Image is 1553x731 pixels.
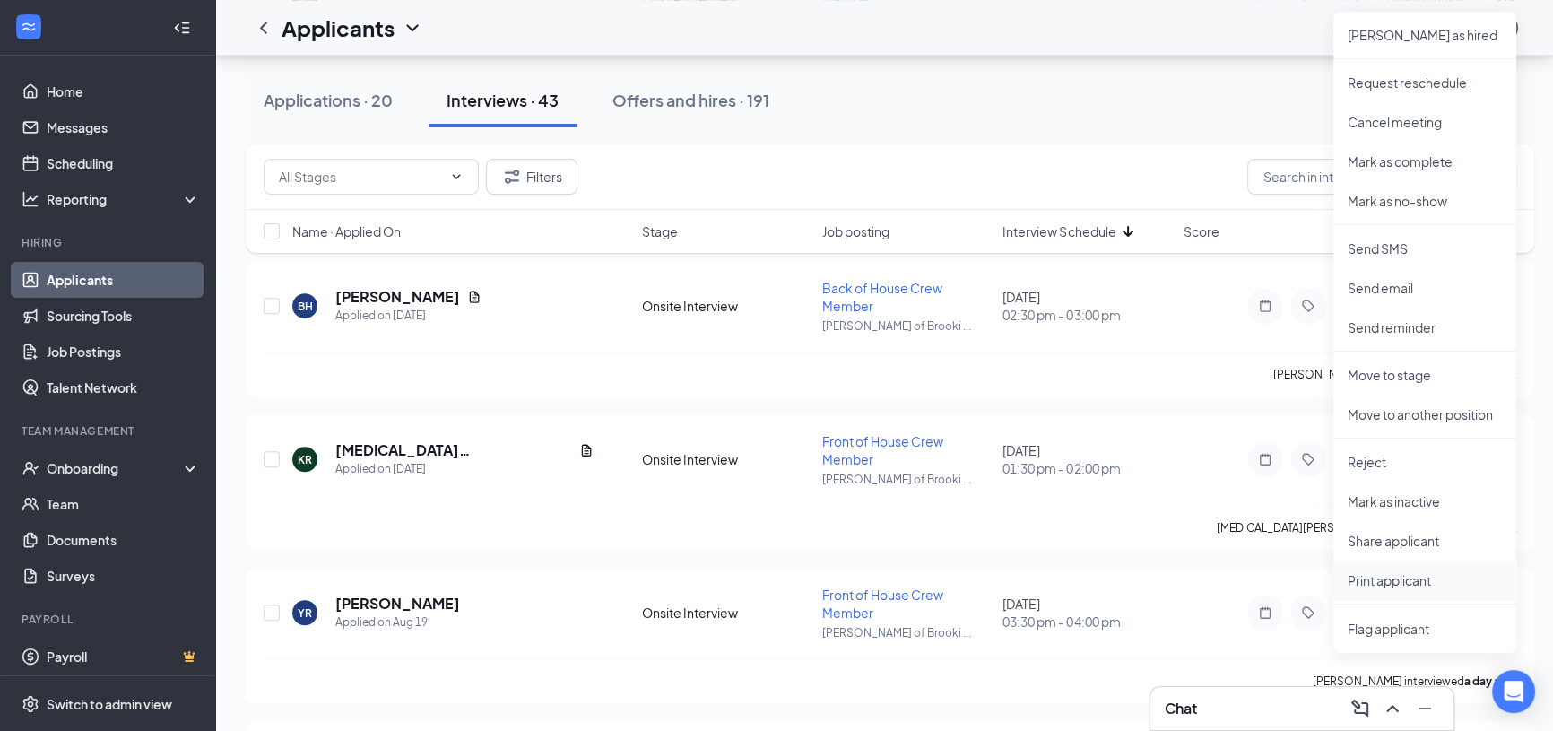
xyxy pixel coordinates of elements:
[335,307,482,325] div: Applied on [DATE]
[1165,699,1197,718] h3: Chat
[579,443,594,457] svg: Document
[22,423,196,439] div: Team Management
[822,472,992,487] p: [PERSON_NAME] of Brooki ...
[22,459,39,477] svg: UserCheck
[279,167,442,187] input: All Stages
[1254,299,1276,313] svg: Note
[173,19,191,37] svg: Collapse
[335,614,460,631] div: Applied on Aug 19
[486,159,577,195] button: Filter Filters
[282,13,395,43] h1: Applicants
[264,89,393,111] div: Applications · 20
[642,222,678,240] span: Stage
[1002,441,1172,477] div: [DATE]
[47,522,200,558] a: Documents
[822,318,992,334] p: [PERSON_NAME] of Brooki ...
[1002,306,1172,324] span: 02:30 pm - 03:00 pm
[642,297,811,315] div: Onsite Interview
[292,222,401,240] span: Name · Applied On
[298,605,312,621] div: YR
[253,17,274,39] svg: ChevronLeft
[47,298,200,334] a: Sourcing Tools
[47,639,200,674] a: PayrollCrown
[642,604,811,622] div: Onsite Interview
[1002,613,1172,631] span: 03:30 pm - 04:00 pm
[22,190,39,208] svg: Analysis
[612,89,769,111] div: Offers and hires · 191
[1297,605,1319,620] svg: Tag
[22,235,196,250] div: Hiring
[1254,452,1276,466] svg: Note
[20,18,38,36] svg: WorkstreamLogo
[1272,367,1516,382] p: [PERSON_NAME] has applied more than .
[335,594,460,614] h5: [PERSON_NAME]
[1216,520,1516,535] p: [MEDICAL_DATA][PERSON_NAME] interviewed .
[47,558,200,594] a: Surveys
[449,170,464,184] svg: ChevronDown
[298,299,313,314] div: BH
[47,262,200,298] a: Applicants
[47,486,200,522] a: Team
[1183,222,1219,240] span: Score
[47,74,200,109] a: Home
[822,280,942,314] span: Back of House Crew Member
[822,433,943,467] span: Front of House Crew Member
[335,287,460,307] h5: [PERSON_NAME]
[335,460,594,478] div: Applied on [DATE]
[47,190,201,208] div: Reporting
[47,459,185,477] div: Onboarding
[467,290,482,304] svg: Document
[822,587,943,621] span: Front of House Crew Member
[1297,452,1319,466] svg: Tag
[1002,288,1172,324] div: [DATE]
[1492,670,1535,713] div: Open Intercom Messenger
[47,695,172,713] div: Switch to admin view
[47,145,200,181] a: Scheduling
[1414,698,1436,719] svg: Minimize
[642,450,811,468] div: Onsite Interview
[1297,299,1319,313] svg: Tag
[47,109,200,145] a: Messages
[402,17,423,39] svg: ChevronDown
[501,166,523,187] svg: Filter
[822,222,889,240] span: Job posting
[1117,221,1139,242] svg: ArrowDown
[47,370,200,405] a: Talent Network
[822,625,992,640] p: [PERSON_NAME] of Brooki ...
[47,334,200,370] a: Job Postings
[22,612,196,627] div: Payroll
[1002,222,1115,240] span: Interview Schedule
[1463,674,1514,688] b: a day ago
[298,452,312,467] div: KR
[335,440,572,460] h5: [MEDICAL_DATA][PERSON_NAME]
[1247,159,1516,195] input: Search in interviews
[1349,698,1371,719] svg: ComposeMessage
[1410,694,1439,723] button: Minimize
[1346,694,1375,723] button: ComposeMessage
[1002,595,1172,631] div: [DATE]
[447,89,559,111] div: Interviews · 43
[1002,459,1172,477] span: 01:30 pm - 02:00 pm
[1254,605,1276,620] svg: Note
[1382,698,1403,719] svg: ChevronUp
[1378,694,1407,723] button: ChevronUp
[1312,674,1516,689] p: [PERSON_NAME] interviewed .
[22,695,39,713] svg: Settings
